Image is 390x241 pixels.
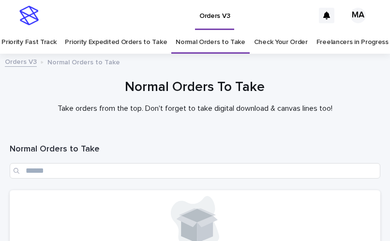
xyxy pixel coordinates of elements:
[1,31,56,54] a: Priority Fast Track
[10,104,380,113] p: Take orders from the top. Don't forget to take digital download & canvas lines too!
[5,56,37,67] a: Orders V3
[176,31,245,54] a: Normal Orders to Take
[47,56,120,67] p: Normal Orders to Take
[10,163,380,179] input: Search
[65,31,167,54] a: Priority Expedited Orders to Take
[254,31,308,54] a: Check Your Order
[316,31,389,54] a: Freelancers in Progress
[19,6,39,25] img: stacker-logo-s-only.png
[10,144,380,155] h1: Normal Orders to Take
[350,8,366,23] div: MA
[10,78,380,96] h1: Normal Orders To Take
